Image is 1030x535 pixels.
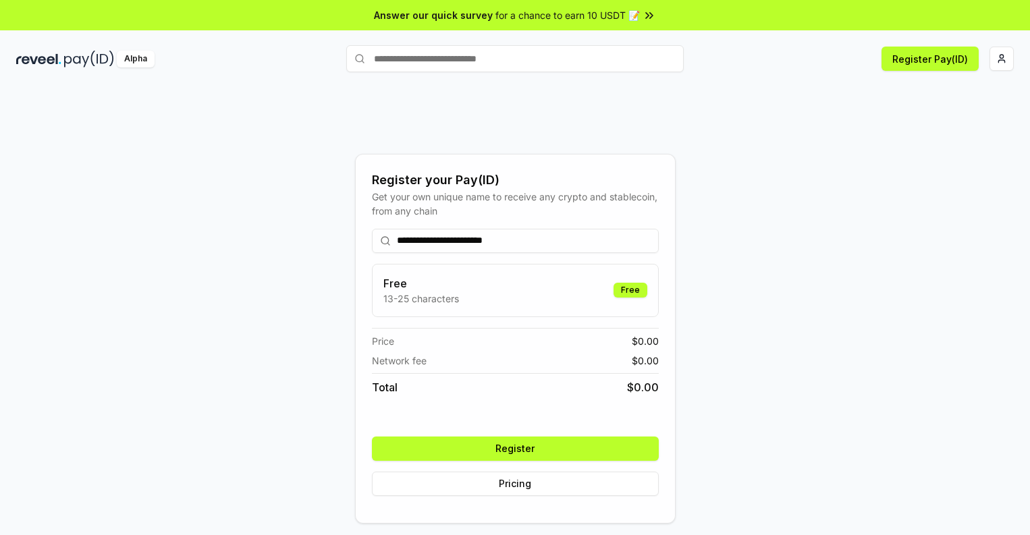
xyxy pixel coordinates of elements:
[117,51,155,67] div: Alpha
[372,472,659,496] button: Pricing
[614,283,647,298] div: Free
[882,47,979,71] button: Register Pay(ID)
[372,171,659,190] div: Register your Pay(ID)
[372,437,659,461] button: Register
[632,354,659,368] span: $ 0.00
[372,354,427,368] span: Network fee
[16,51,61,67] img: reveel_dark
[372,334,394,348] span: Price
[383,291,459,306] p: 13-25 characters
[627,379,659,395] span: $ 0.00
[495,8,640,22] span: for a chance to earn 10 USDT 📝
[64,51,114,67] img: pay_id
[372,190,659,218] div: Get your own unique name to receive any crypto and stablecoin, from any chain
[632,334,659,348] span: $ 0.00
[383,275,459,291] h3: Free
[372,379,398,395] span: Total
[374,8,493,22] span: Answer our quick survey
